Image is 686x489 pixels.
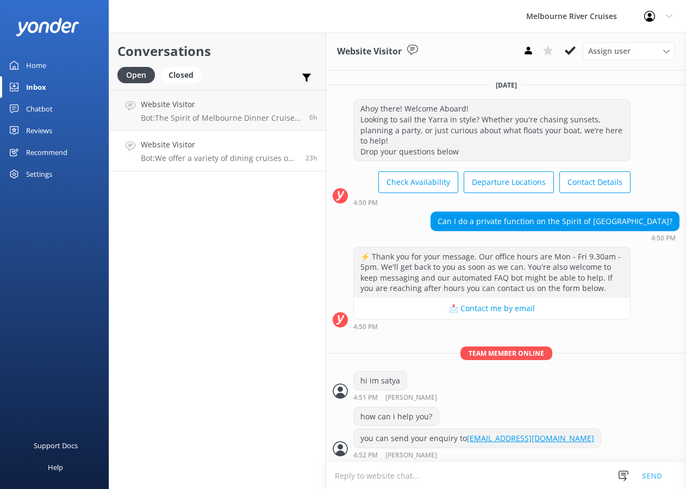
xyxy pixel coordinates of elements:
[337,45,402,59] h3: Website Visitor
[385,452,437,459] span: [PERSON_NAME]
[117,41,317,61] h2: Conversations
[141,139,297,151] h4: Website Visitor
[353,394,378,401] strong: 4:51 PM
[588,45,631,57] span: Assign user
[160,69,207,81] a: Closed
[26,54,46,76] div: Home
[460,346,552,360] span: Team member online
[305,153,317,163] span: 05:04pm 18-Aug-2025 (UTC +10:00) Australia/Sydney
[651,235,676,242] strong: 4:50 PM
[354,429,601,448] div: you can send your enquiry to
[34,435,78,456] div: Support Docs
[309,113,317,122] span: 10:07am 19-Aug-2025 (UTC +10:00) Australia/Sydney
[431,234,679,242] div: 04:50pm 18-Aug-2025 (UTC +10:00) Australia/Sydney
[353,200,378,206] strong: 4:50 PM
[378,171,458,193] button: Check Availability
[353,323,631,330] div: 04:50pm 18-Aug-2025 (UTC +10:00) Australia/Sydney
[464,171,554,193] button: Departure Locations
[117,67,155,83] div: Open
[353,452,378,459] strong: 4:52 PM
[489,81,523,90] span: [DATE]
[141,153,297,163] p: Bot: We offer a variety of dining cruises on the Yarra River, combining great food with beautiful...
[117,69,160,81] a: Open
[26,76,46,98] div: Inbox
[26,98,53,120] div: Chatbot
[353,324,378,330] strong: 4:50 PM
[354,407,439,426] div: how can i help you?
[48,456,63,478] div: Help
[26,163,52,185] div: Settings
[26,120,52,141] div: Reviews
[354,372,407,390] div: hi im satya
[160,67,202,83] div: Closed
[141,113,301,123] p: Bot: The Spirit of Melbourne Dinner Cruise can accommodate up to 90 guests, and groups of 15 or m...
[109,90,326,131] a: Website VisitorBot:The Spirit of Melbourne Dinner Cruise can accommodate up to 90 guests, and gro...
[109,131,326,171] a: Website VisitorBot:We offer a variety of dining cruises on the Yarra River, combining great food ...
[467,433,594,443] a: [EMAIL_ADDRESS][DOMAIN_NAME]
[353,393,472,401] div: 04:51pm 18-Aug-2025 (UTC +10:00) Australia/Sydney
[353,451,601,459] div: 04:52pm 18-Aug-2025 (UTC +10:00) Australia/Sydney
[354,100,630,160] div: Ahoy there! Welcome Aboard! Looking to sail the Yarra in style? Whether you're chasing sunsets, p...
[559,171,631,193] button: Contact Details
[431,212,679,231] div: Can I do a private function on the Spirit of [GEOGRAPHIC_DATA]?
[385,394,437,401] span: [PERSON_NAME]
[354,247,630,298] div: ⚡ Thank you for your message. Our office hours are Mon - Fri 9.30am - 5pm. We'll get back to you ...
[16,18,79,36] img: yonder-white-logo.png
[354,298,630,319] button: 📩 Contact me by email
[26,141,67,163] div: Recommend
[353,199,631,206] div: 04:50pm 18-Aug-2025 (UTC +10:00) Australia/Sydney
[583,42,675,60] div: Assign User
[141,98,301,110] h4: Website Visitor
